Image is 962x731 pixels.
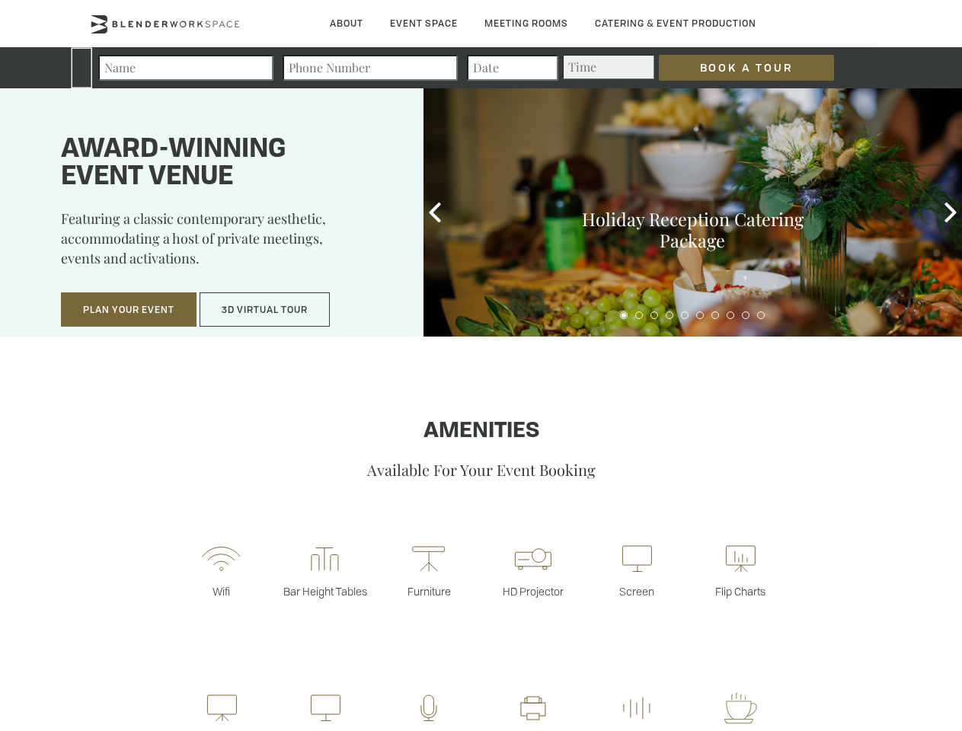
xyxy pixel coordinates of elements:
input: Book a Tour [659,55,834,81]
p: Available For Your Event Booking [48,459,914,480]
button: Plan Your Event [61,292,197,327]
a: Holiday Reception Catering Package [582,207,804,252]
p: Screen [585,584,689,599]
h1: Amenities [48,420,914,444]
p: Featuring a classic contemporary aesthetic, accommodating a host of private meetings, events and ... [61,209,385,279]
input: Date [467,55,558,81]
p: Wifi [169,584,273,599]
h1: Award-winning event venue [61,136,385,191]
iframe: Chat Widget [886,658,962,731]
input: Phone Number [283,55,458,81]
p: HD Projector [481,584,585,599]
button: 3D Virtual Tour [200,292,330,327]
p: Bar Height Tables [273,584,377,599]
p: Furniture [377,584,481,599]
p: Flip Charts [689,584,792,599]
input: Name [98,55,273,81]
